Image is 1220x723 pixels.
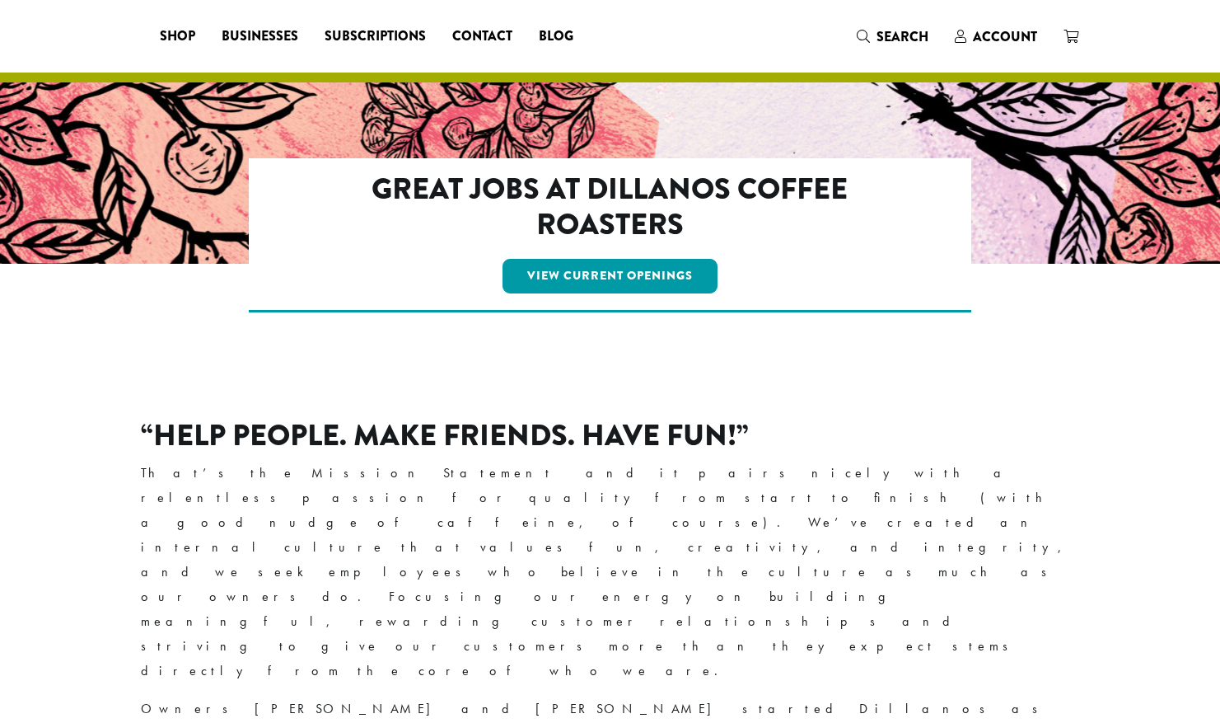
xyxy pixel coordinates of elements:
[502,259,718,293] a: View Current Openings
[973,27,1037,46] span: Account
[876,27,928,46] span: Search
[222,26,298,47] span: Businesses
[325,26,426,47] span: Subscriptions
[539,26,573,47] span: Blog
[141,461,1080,684] p: That’s the Mission Statement and it pairs nicely with a relentless passion for quality from start...
[320,171,900,242] h2: Great Jobs at Dillanos Coffee Roasters
[141,418,1080,453] h2: “Help People. Make Friends. Have Fun!”
[844,23,942,50] a: Search
[452,26,512,47] span: Contact
[147,23,208,49] a: Shop
[160,26,195,47] span: Shop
